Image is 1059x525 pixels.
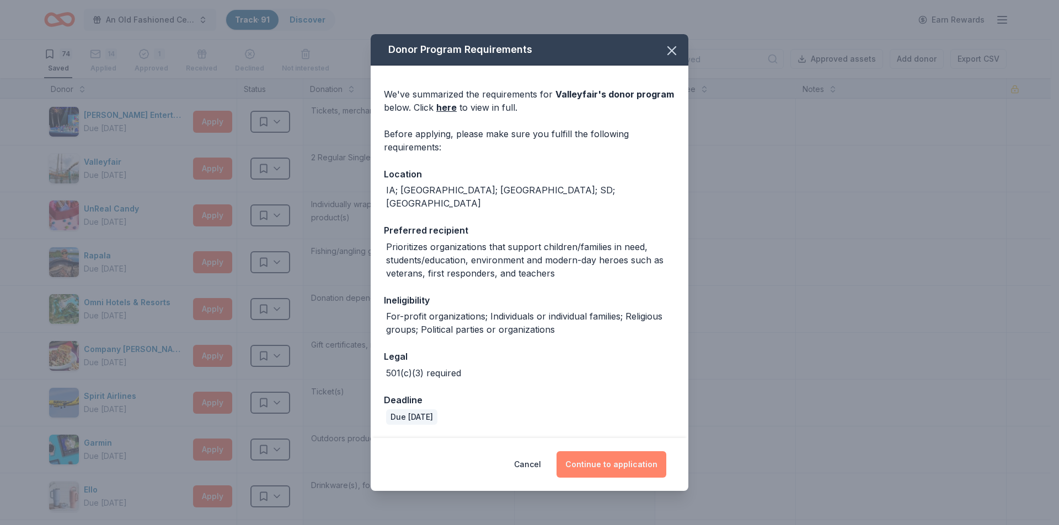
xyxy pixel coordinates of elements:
[514,451,541,478] button: Cancel
[384,349,675,364] div: Legal
[384,88,675,114] div: We've summarized the requirements for below. Click to view in full.
[436,101,457,114] a: here
[386,409,437,425] div: Due [DATE]
[384,293,675,307] div: Ineligibility
[384,167,675,181] div: Location
[386,366,461,380] div: 501(c)(3) required
[371,34,688,66] div: Donor Program Requirements
[386,310,675,336] div: For-profit organizations; Individuals or individual families; Religious groups; Political parties...
[384,393,675,407] div: Deadline
[384,127,675,154] div: Before applying, please make sure you fulfill the following requirements:
[557,451,666,478] button: Continue to application
[384,223,675,237] div: Preferred recipient
[555,89,674,100] span: Valleyfair 's donor program
[386,240,675,280] div: Prioritizes organizations that support children/families in need, students/education, environment...
[386,183,675,210] div: IA; [GEOGRAPHIC_DATA]; [GEOGRAPHIC_DATA]; SD; [GEOGRAPHIC_DATA]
